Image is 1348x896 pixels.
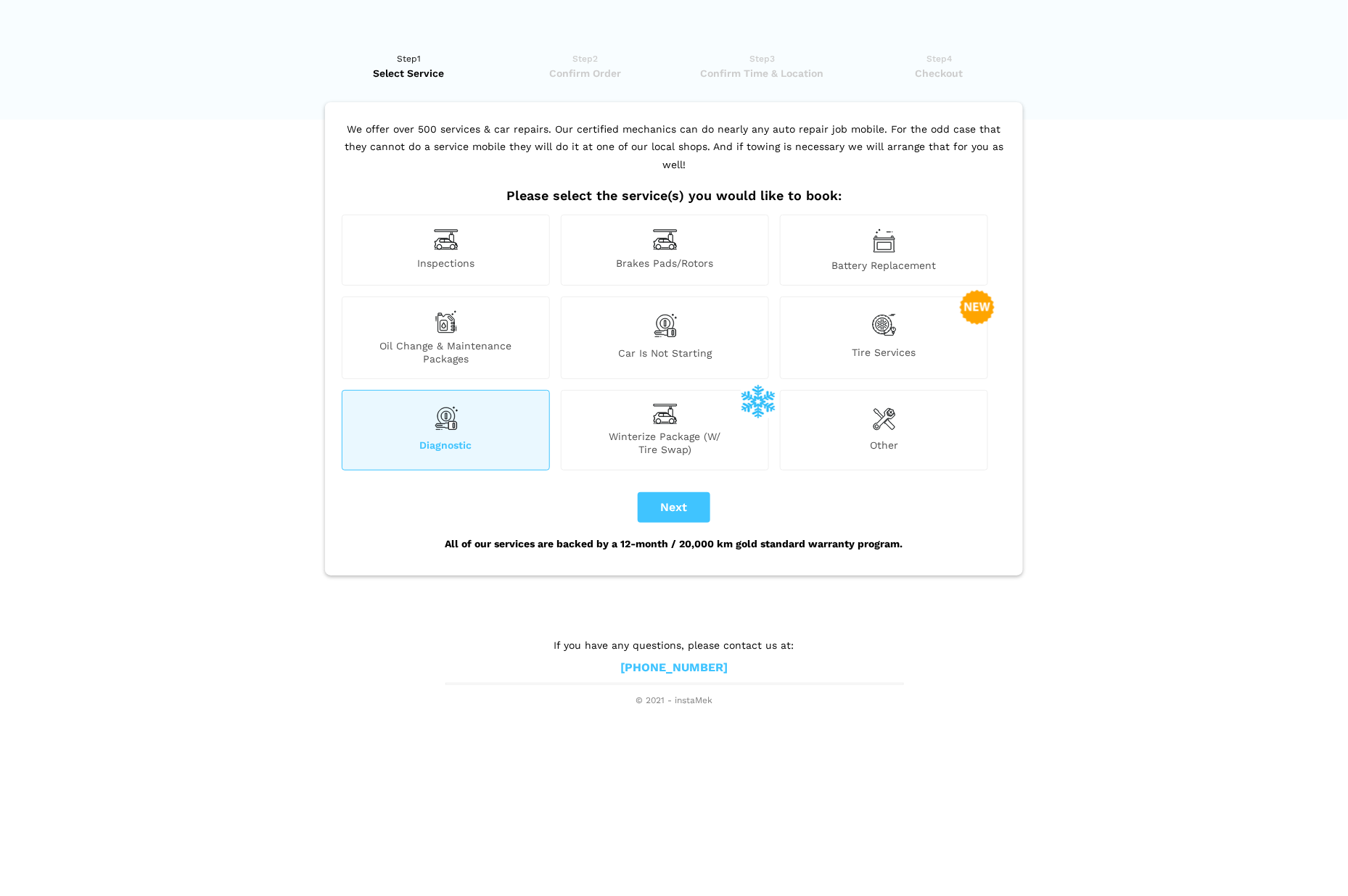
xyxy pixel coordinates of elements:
[678,51,846,80] a: Step3
[741,383,776,418] img: winterize-icon_1.png
[562,257,768,272] span: Brakes Pads/Rotors
[325,66,493,80] span: Select Service
[338,188,1010,204] h2: Please select the service(s) you would like to book:
[502,66,670,80] span: Confirm Order
[960,290,995,325] img: new-badge-2-48.png
[325,51,493,80] a: Step1
[342,339,549,365] span: Oil Change & Maintenance Packages
[562,430,768,456] span: Winterize Package (W/ Tire Swap)
[638,492,710,523] button: Next
[781,346,987,365] span: Tire Services
[781,259,987,272] span: Battery Replacement
[342,439,549,456] span: Diagnostic
[562,347,768,365] span: Car is not starting
[781,439,987,456] span: Other
[445,637,903,653] p: If you have any questions, please contact us at:
[338,523,1010,565] div: All of our services are backed by a 12-month / 20,000 km gold standard warranty program.
[678,66,846,80] span: Confirm Time & Location
[502,51,670,80] a: Step2
[855,66,1023,80] span: Checkout
[620,660,728,676] a: [PHONE_NUMBER]
[445,695,903,707] span: © 2021 - instaMek
[338,120,1010,188] p: We offer over 500 services & car repairs. Our certified mechanics can do nearly any auto repair j...
[855,51,1023,80] a: Step4
[342,257,549,272] span: Inspections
